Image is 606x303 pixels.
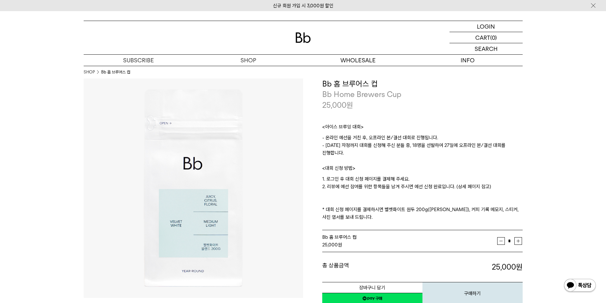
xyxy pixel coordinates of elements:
[497,237,505,245] button: 감소
[477,21,495,32] p: LOGIN
[322,262,422,272] dt: 총 상품금액
[563,278,596,293] img: 카카오톡 채널 1:1 채팅 버튼
[449,21,523,32] a: LOGIN
[413,55,523,66] p: INFO
[475,43,498,54] p: SEARCH
[84,69,95,75] a: SHOP
[101,69,130,75] li: Bb 홈 브루어스 컵
[322,79,523,89] h3: Bb 홈 브루어스 컵
[273,3,333,9] a: 신규 회원 가입 시 3,000원 할인
[322,282,422,293] button: 장바구니 담기
[322,164,523,175] p: <대회 신청 방법>
[322,242,338,248] strong: 25,000
[322,241,497,249] div: 원
[322,89,523,100] p: Bb Home Brewers Cup
[84,55,193,66] a: SUBSCRIBE
[84,79,303,298] img: Bb 홈 브루어스 컵
[322,123,523,134] p: <아이스 브루잉 대회>
[322,234,357,240] span: Bb 홈 브루어스 컵
[296,32,311,43] img: 로고
[322,134,523,164] p: - 온라인 예선을 거친 후, 오프라인 본/결선 대회로 진행됩니다. - [DATE] 자정까지 대회를 신청해 주신 분들 중, 18명을 선발하여 27일에 오프라인 본/결선 대회를 ...
[303,55,413,66] p: WHOLESALE
[449,32,523,43] a: CART (0)
[516,262,523,272] b: 원
[492,262,523,272] strong: 25,000
[322,175,523,221] p: 1. 로그인 후 대회 신청 페이지를 결제해 주세요. 2. 리뷰에 예선 참여를 위한 항목들을 남겨 주시면 예선 신청 완료입니다. (상세 페이지 참고) * 대회 신청 페이지를 결...
[475,32,490,43] p: CART
[193,55,303,66] a: SHOP
[514,237,522,245] button: 증가
[346,100,353,110] span: 원
[322,100,353,111] p: 25,000
[490,32,497,43] p: (0)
